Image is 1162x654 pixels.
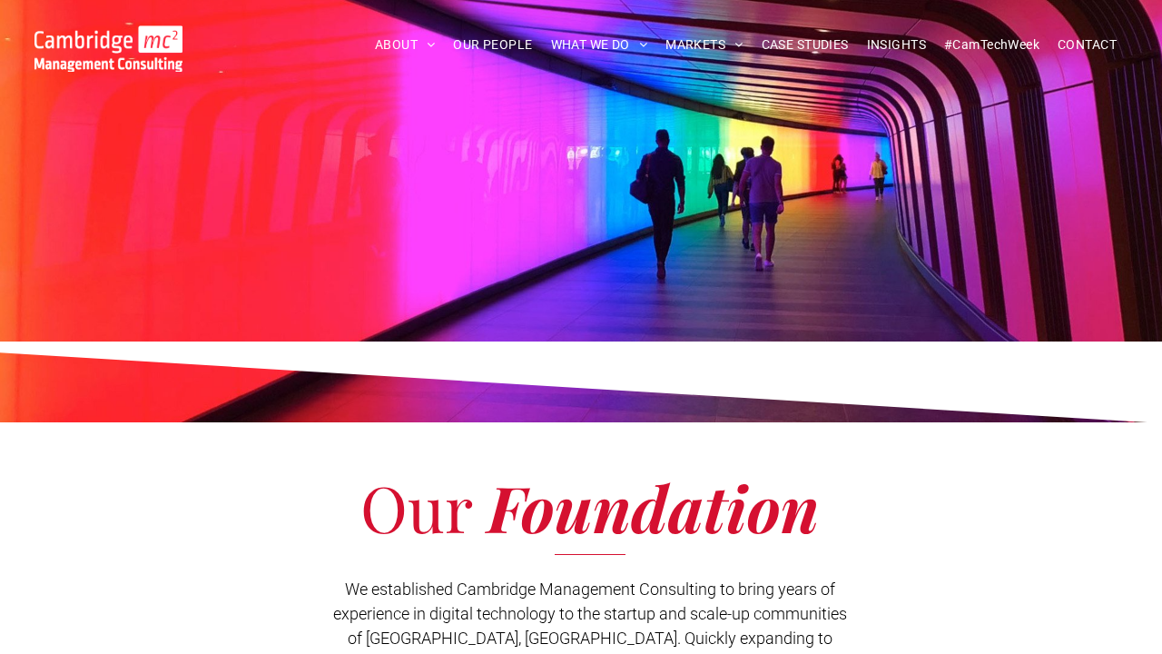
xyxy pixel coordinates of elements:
img: Cambridge MC Logo [34,25,182,72]
a: ABOUT [366,31,445,59]
a: CASE STUDIES [753,31,858,59]
a: CONTACT [1049,31,1126,59]
a: WHAT WE DO [542,31,657,59]
a: OUR PEOPLE [444,31,541,59]
a: MARKETS [656,31,752,59]
span: Foundation [487,464,819,550]
a: #CamTechWeek [935,31,1049,59]
a: INSIGHTS [858,31,935,59]
span: Our [360,464,472,550]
